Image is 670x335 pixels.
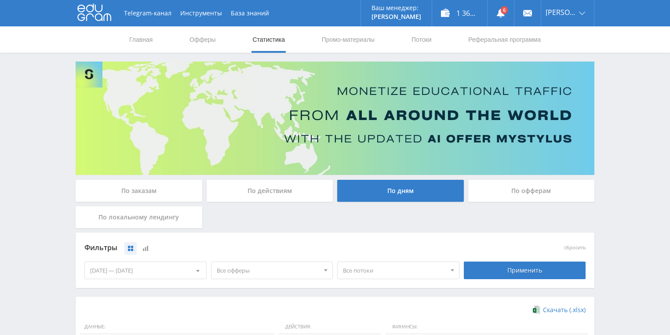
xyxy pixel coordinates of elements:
[321,26,375,53] a: Промо-материалы
[337,180,464,202] div: По дням
[85,262,206,279] div: [DATE] — [DATE]
[76,62,594,175] img: Banner
[371,13,421,20] p: [PERSON_NAME]
[411,26,433,53] a: Потоки
[386,320,588,335] span: Финансы:
[207,180,333,202] div: По действиям
[84,241,459,255] div: Фильтры
[464,262,586,279] div: Применить
[533,305,540,314] img: xlsx
[76,206,202,228] div: По локальному лендингу
[543,306,586,313] span: Скачать (.xlsx)
[80,320,274,335] span: Данные:
[279,320,381,335] span: Действия:
[546,9,576,16] span: [PERSON_NAME]
[343,262,446,279] span: Все потоки
[533,306,586,314] a: Скачать (.xlsx)
[371,4,421,11] p: Ваш менеджер:
[128,26,153,53] a: Главная
[468,180,595,202] div: По офферам
[564,245,586,251] button: сбросить
[467,26,542,53] a: Реферальная программа
[76,180,202,202] div: По заказам
[217,262,320,279] span: Все офферы
[189,26,217,53] a: Офферы
[251,26,286,53] a: Статистика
